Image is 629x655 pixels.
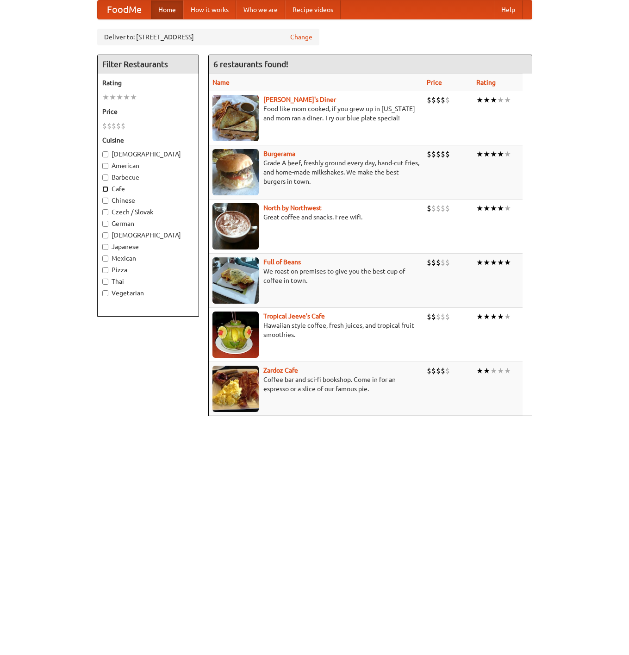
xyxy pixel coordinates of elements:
[431,95,436,105] li: $
[263,312,325,320] a: Tropical Jeeve's Cafe
[97,29,319,45] div: Deliver to: [STREET_ADDRESS]
[290,32,312,42] a: Change
[263,367,298,374] a: Zardoz Cafe
[212,104,419,123] p: Food like mom cooked, if you grew up in [US_STATE] and mom ran a diner. Try our blue plate special!
[263,96,336,103] a: [PERSON_NAME]'s Diner
[490,95,497,105] li: ★
[441,257,445,268] li: $
[285,0,341,19] a: Recipe videos
[436,149,441,159] li: $
[504,257,511,268] li: ★
[441,366,445,376] li: $
[445,312,450,322] li: $
[476,312,483,322] li: ★
[236,0,285,19] a: Who we are
[212,257,259,304] img: beans.jpg
[212,95,259,141] img: sallys.jpg
[483,366,490,376] li: ★
[490,203,497,213] li: ★
[183,0,236,19] a: How it works
[102,231,194,240] label: [DEMOGRAPHIC_DATA]
[497,366,504,376] li: ★
[483,149,490,159] li: ★
[504,203,511,213] li: ★
[476,149,483,159] li: ★
[102,121,107,131] li: $
[213,60,288,69] ng-pluralize: 6 restaurants found!
[102,161,194,170] label: American
[427,203,431,213] li: $
[497,149,504,159] li: ★
[102,150,194,159] label: [DEMOGRAPHIC_DATA]
[102,163,108,169] input: American
[431,203,436,213] li: $
[102,254,194,263] label: Mexican
[102,267,108,273] input: Pizza
[490,312,497,322] li: ★
[504,366,511,376] li: ★
[441,312,445,322] li: $
[102,136,194,145] h5: Cuisine
[102,186,108,192] input: Cafe
[483,95,490,105] li: ★
[102,290,108,296] input: Vegetarian
[212,267,419,285] p: We roast on premises to give you the best cup of coffee in town.
[102,279,108,285] input: Thai
[102,92,109,102] li: ★
[263,150,295,157] a: Burgerama
[116,121,121,131] li: $
[490,149,497,159] li: ★
[494,0,523,19] a: Help
[102,198,108,204] input: Chinese
[102,221,108,227] input: German
[116,92,123,102] li: ★
[431,312,436,322] li: $
[427,257,431,268] li: $
[431,257,436,268] li: $
[476,79,496,86] a: Rating
[102,209,108,215] input: Czech / Slovak
[476,95,483,105] li: ★
[427,149,431,159] li: $
[102,256,108,262] input: Mexican
[102,207,194,217] label: Czech / Slovak
[102,151,108,157] input: [DEMOGRAPHIC_DATA]
[123,92,130,102] li: ★
[102,173,194,182] label: Barbecue
[441,203,445,213] li: $
[476,257,483,268] li: ★
[504,312,511,322] li: ★
[436,203,441,213] li: $
[212,212,419,222] p: Great coffee and snacks. Free wifi.
[436,366,441,376] li: $
[436,257,441,268] li: $
[102,244,108,250] input: Japanese
[441,95,445,105] li: $
[212,312,259,358] img: jeeves.jpg
[504,149,511,159] li: ★
[427,95,431,105] li: $
[112,121,116,131] li: $
[102,288,194,298] label: Vegetarian
[102,196,194,205] label: Chinese
[212,79,230,86] a: Name
[441,149,445,159] li: $
[102,184,194,193] label: Cafe
[102,219,194,228] label: German
[483,257,490,268] li: ★
[212,321,419,339] p: Hawaiian style coffee, fresh juices, and tropical fruit smoothies.
[212,149,259,195] img: burgerama.jpg
[107,121,112,131] li: $
[98,55,199,74] h4: Filter Restaurants
[102,242,194,251] label: Japanese
[490,257,497,268] li: ★
[130,92,137,102] li: ★
[483,312,490,322] li: ★
[490,366,497,376] li: ★
[497,95,504,105] li: ★
[102,277,194,286] label: Thai
[102,175,108,181] input: Barbecue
